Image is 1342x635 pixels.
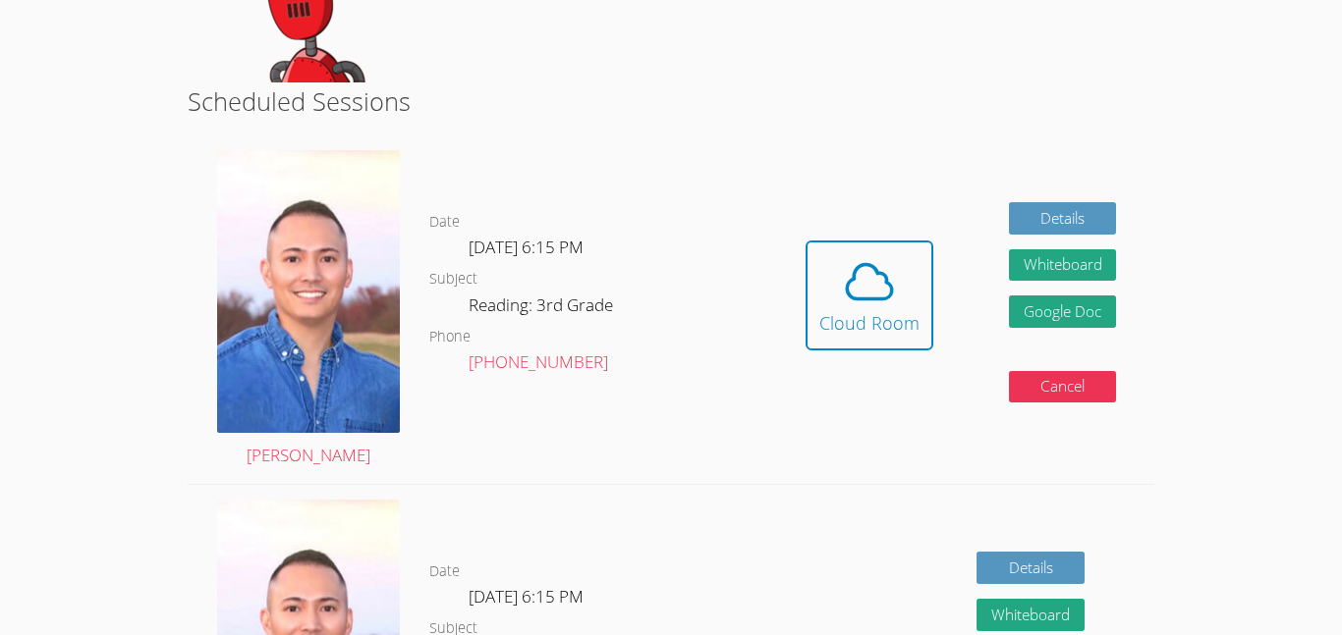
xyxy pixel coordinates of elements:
dt: Subject [429,267,477,291]
img: avatar.png [217,150,400,432]
span: [DATE] 6:15 PM [469,585,584,608]
dt: Phone [429,325,471,349]
div: Cloud Room [819,309,920,337]
button: Whiteboard [977,599,1085,631]
span: [DATE] 6:15 PM [469,236,584,258]
button: Whiteboard [1009,249,1117,282]
button: Cancel [1009,371,1117,403]
dt: Date [429,210,460,235]
a: [PERSON_NAME] [217,150,400,469]
dt: Date [429,559,460,584]
a: Details [1009,202,1117,235]
a: [PHONE_NUMBER] [469,350,608,373]
a: Details [977,552,1085,584]
dd: Reading: 3rd Grade [469,291,617,325]
button: Cloud Room [806,240,933,350]
a: Google Doc [1009,295,1117,328]
h2: Scheduled Sessions [188,82,1154,120]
